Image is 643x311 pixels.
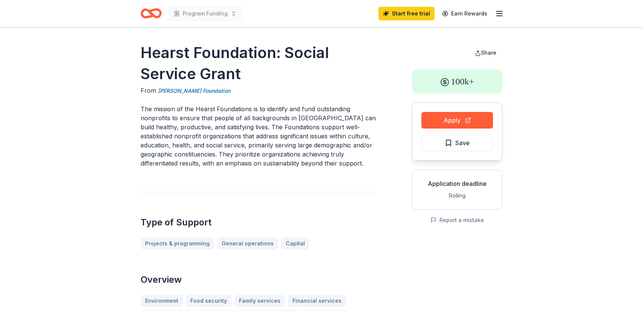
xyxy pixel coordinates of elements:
h1: Hearst Foundation: Social Service Grant [141,42,376,84]
h2: Type of Support [141,216,376,228]
span: Save [455,138,470,148]
a: General operations [217,237,278,250]
div: 100k+ [412,69,502,93]
div: From [141,86,376,95]
a: Projects & programming [141,237,214,250]
button: Report a mistake [430,216,484,225]
button: Apply [421,112,493,129]
button: Program Funding [168,6,243,21]
p: The mission of the Hearst Foundations is to identify and fund outstanding nonprofits to ensure th... [141,104,376,168]
a: [PERSON_NAME] Foundation [158,86,230,95]
div: Application deadline [418,179,496,188]
span: Share [481,49,496,56]
a: Start free trial [378,7,435,20]
a: Home [141,5,162,22]
span: Program Funding [183,9,228,18]
a: Capital [281,237,309,250]
h2: Overview [141,274,376,286]
button: Share [469,45,502,60]
button: Save [421,135,493,151]
div: Rolling [418,191,496,200]
a: Earn Rewards [438,7,492,20]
